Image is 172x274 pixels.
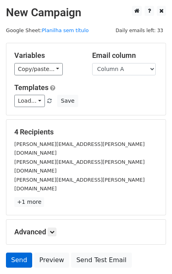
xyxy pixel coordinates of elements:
[34,253,69,268] a: Preview
[14,159,145,174] small: [PERSON_NAME][EMAIL_ADDRESS][PERSON_NAME][DOMAIN_NAME]
[132,236,172,274] iframe: Chat Widget
[57,95,78,107] button: Save
[6,27,89,33] small: Google Sheet:
[14,95,45,107] a: Load...
[14,128,158,136] h5: 4 Recipients
[14,51,80,60] h5: Variables
[92,51,158,60] h5: Email column
[14,63,63,75] a: Copy/paste...
[14,197,44,207] a: +1 more
[113,27,166,33] a: Daily emails left: 33
[71,253,131,268] a: Send Test Email
[132,236,172,274] div: Widget de chat
[6,6,166,19] h2: New Campaign
[14,228,158,236] h5: Advanced
[42,27,89,33] a: Planilha sem título
[14,141,145,156] small: [PERSON_NAME][EMAIL_ADDRESS][PERSON_NAME][DOMAIN_NAME]
[14,177,145,192] small: [PERSON_NAME][EMAIL_ADDRESS][PERSON_NAME][DOMAIN_NAME]
[113,26,166,35] span: Daily emails left: 33
[14,83,48,92] a: Templates
[6,253,32,268] a: Send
